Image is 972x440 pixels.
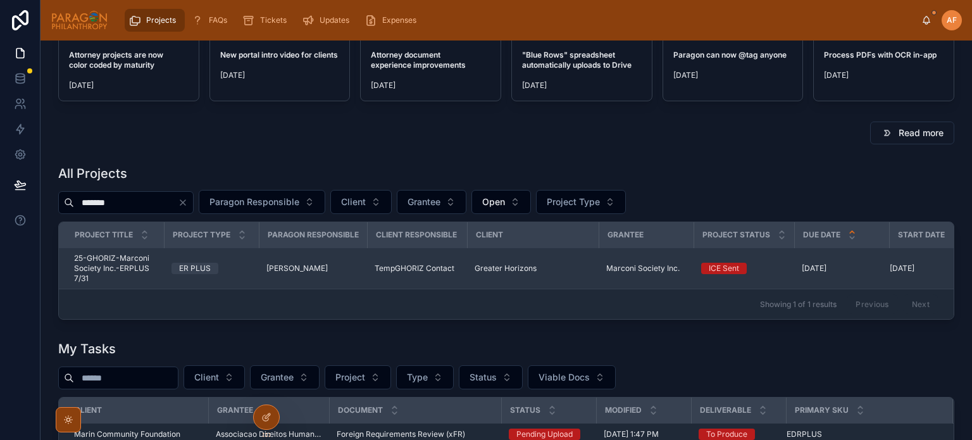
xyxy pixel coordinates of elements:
img: App logo [51,10,108,30]
span: Client [341,196,366,208]
span: Project [335,371,365,384]
div: ER PLUS [179,263,211,274]
strong: Paragon can now @tag anyone [673,50,787,60]
span: Grantee [408,196,440,208]
strong: New portal intro video for clients [220,50,338,60]
a: Updates [298,9,358,32]
span: Project Status [702,230,770,240]
span: Updates [320,15,349,25]
h1: My Tasks [58,340,116,358]
div: ICE Sent [709,263,739,274]
span: Grantee [607,230,644,240]
a: Attorney projects are now color coded by maturity[DATE] [58,18,199,101]
a: Greater Horizons [475,263,591,273]
a: New portal intro video for clients[DATE] [209,18,351,101]
span: Grantee [261,371,294,384]
span: Foreign Requirements Review (xFR) [337,429,465,439]
span: Paragon Responsible [209,196,299,208]
button: Select Button [471,190,531,214]
span: Primary SKU [795,405,849,415]
button: Select Button [396,365,454,389]
strong: "Blue Rows" spreadsheet automatically uploads to Drive [522,50,632,70]
span: Marin Community Foundation [74,429,180,439]
a: FAQs [187,9,236,32]
span: Tickets [260,15,287,25]
span: Status [510,405,540,415]
button: Select Button [528,365,616,389]
strong: Attorney projects are now color coded by maturity [69,50,165,70]
span: Start Date [898,230,945,240]
button: Select Button [536,190,626,214]
span: Expenses [382,15,416,25]
button: Select Button [250,365,320,389]
span: [DATE] [371,80,490,91]
span: Grantee [217,405,253,415]
span: Due Date [803,230,840,240]
span: Project Title [75,230,133,240]
span: Type [407,371,428,384]
div: To Produce [706,429,747,440]
a: Tickets [239,9,296,32]
span: [DATE] [220,70,340,80]
span: [DATE] [522,80,642,91]
span: AF [947,15,957,25]
span: Modified [605,405,642,415]
button: Select Button [397,190,466,214]
span: Projects [146,15,176,25]
span: Read more [899,127,944,139]
span: Paragon Responsible [268,230,359,240]
span: [DATE] [69,80,189,91]
span: Showing 1 of 1 results [760,299,837,310]
span: Client [194,371,219,384]
div: Pending Upload [516,429,573,440]
a: 25-GHORIZ-Marconi Society Inc.-ERPLUS 7/31 [74,253,156,284]
div: scrollable content [118,6,921,34]
span: Greater Horizons [475,263,537,273]
a: [DATE] [890,263,969,273]
a: Associacao Direitos Humanos [PERSON_NAME] [216,429,321,439]
a: To Produce [699,429,778,440]
span: Document [338,405,383,415]
span: [DATE] [824,70,944,80]
span: Deliverable [700,405,751,415]
a: [DATE] 1:47 PM [604,429,683,439]
button: Select Button [325,365,391,389]
button: Select Button [199,190,325,214]
a: Process PDFs with OCR in-app[DATE] [813,18,954,101]
span: Client [75,405,102,415]
a: [DATE] [802,263,882,273]
a: Pending Upload [509,429,589,440]
a: Attorney document experience improvements[DATE] [360,18,501,101]
a: Marin Community Foundation [74,429,201,439]
span: Client [476,230,503,240]
strong: Process PDFs with OCR in-app [824,50,937,60]
span: [DATE] 1:47 PM [604,429,659,439]
span: TempGHORIZ Contact [375,263,454,273]
a: "Blue Rows" spreadsheet automatically uploads to Drive[DATE] [511,18,652,101]
a: Marconi Society Inc. [606,263,686,273]
a: EDRPLUS [787,429,937,439]
strong: Attorney document experience improvements [371,50,466,70]
button: Select Button [184,365,245,389]
span: [DATE] [890,263,914,273]
button: Select Button [459,365,523,389]
span: Project Type [173,230,230,240]
button: Select Button [330,190,392,214]
a: Projects [125,9,185,32]
span: Viable Docs [539,371,590,384]
span: Open [482,196,505,208]
a: ER PLUS [171,263,251,274]
span: EDRPLUS [787,429,822,439]
a: Paragon can now @tag anyone[DATE] [663,18,804,101]
span: Status [470,371,497,384]
h1: All Projects [58,165,127,182]
span: [DATE] [673,70,793,80]
a: [PERSON_NAME] [266,263,359,273]
a: ICE Sent [701,263,787,274]
span: [DATE] [802,263,826,273]
span: FAQs [209,15,227,25]
a: Foreign Requirements Review (xFR) [337,429,494,439]
span: [PERSON_NAME] [266,263,328,273]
